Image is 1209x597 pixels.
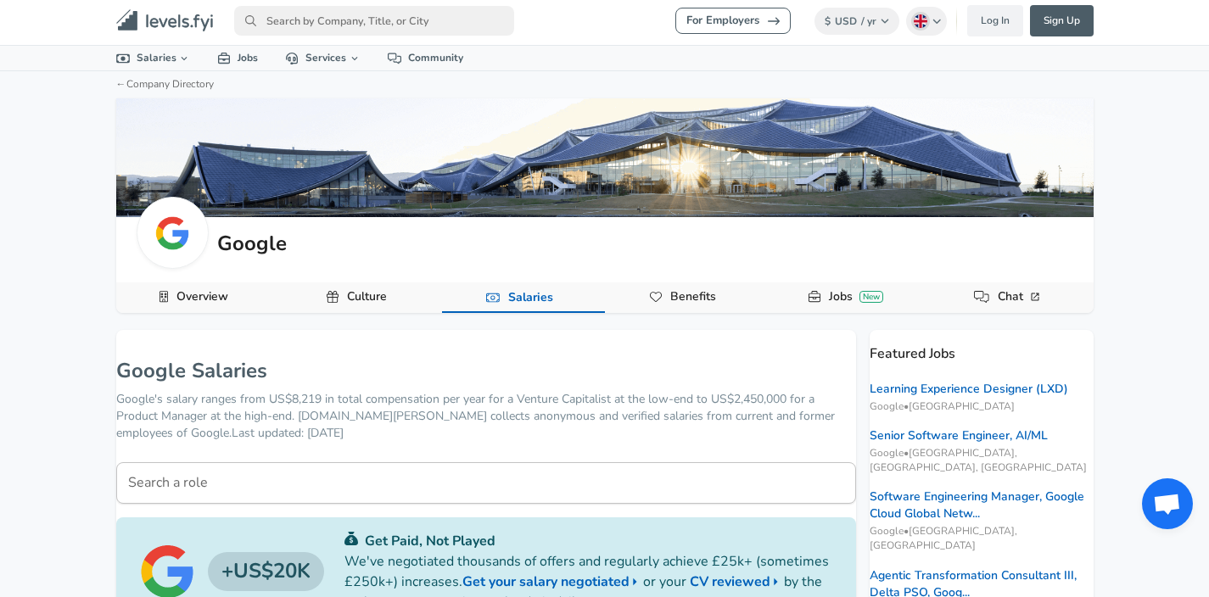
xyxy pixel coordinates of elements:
span: Google • [GEOGRAPHIC_DATA], [GEOGRAPHIC_DATA], [GEOGRAPHIC_DATA] [870,446,1094,475]
a: CV reviewed [690,572,784,592]
a: For Employers [675,8,791,34]
img: google.webp [155,216,189,250]
a: Learning Experience Designer (LXD) [870,381,1068,398]
a: Sign Up [1030,5,1094,36]
img: svg+xml;base64,PHN2ZyB4bWxucz0iaHR0cDovL3d3dy53My5vcmcvMjAwMC9zdmciIGZpbGw9IiMwYzU0NjAiIHZpZXdCb3... [344,532,358,545]
a: Log In [967,5,1023,36]
div: New [859,291,883,303]
nav: primary [96,3,1114,38]
a: Culture [340,282,394,311]
button: English (UK) [906,7,947,36]
a: JobsNew [822,282,890,311]
a: Salaries [501,283,560,312]
input: Search by Company, Title, or City [234,6,514,36]
a: Community [374,46,477,70]
p: Google's salary ranges from US$8,219 in total compensation per year for a Venture Capitalist at t... [116,391,856,442]
button: $USD/ yr [814,8,900,35]
span: USD [835,14,857,28]
h5: Google [217,229,287,258]
p: Featured Jobs [870,330,1094,364]
a: Services [271,46,374,70]
div: Open chat [1142,478,1193,529]
a: Overview [170,282,235,311]
h1: Google Salaries [116,357,856,384]
a: Get your salary negotiated [462,572,643,592]
a: Chat [991,282,1049,311]
h4: US$20K [208,552,324,591]
a: Salaries [103,46,204,70]
a: ←Company Directory [116,77,214,91]
span: Google • [GEOGRAPHIC_DATA] [870,399,1094,414]
span: $ [825,14,831,28]
div: Company Data Navigation [116,282,1094,313]
span: / yr [861,14,876,28]
a: Benefits [663,282,723,311]
img: English (UK) [914,14,927,28]
a: Software Engineering Manager, Google Cloud Global Netw... [870,488,1094,522]
input: Machine Learning Engineer [116,462,856,504]
a: Senior Software Engineer, AI/ML [870,427,1048,444]
span: Google • [GEOGRAPHIC_DATA], [GEOGRAPHIC_DATA] [870,524,1094,553]
p: Get Paid, Not Played [344,531,832,551]
a: Jobs [204,46,271,70]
